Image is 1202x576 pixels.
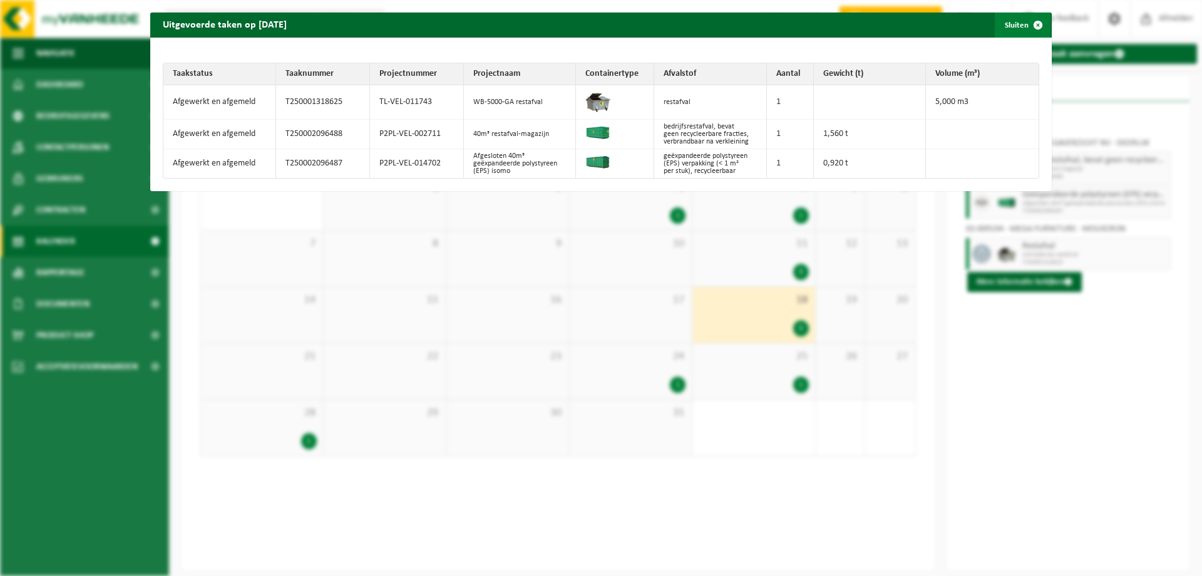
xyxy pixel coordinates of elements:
img: WB-5000-GAL-GY-01 [585,88,610,113]
td: 1 [767,120,814,149]
td: P2PL-VEL-002711 [370,120,464,149]
td: T250002096487 [276,149,370,178]
td: bedrijfsrestafval, bevat geen recycleerbare fracties, verbrandbaar na verkleining [654,120,767,149]
td: P2PL-VEL-014702 [370,149,464,178]
th: Containertype [576,63,654,85]
td: Afgewerkt en afgemeld [163,85,276,120]
th: Taakstatus [163,63,276,85]
td: Afgewerkt en afgemeld [163,120,276,149]
th: Afvalstof [654,63,767,85]
th: Volume (m³) [926,63,1039,85]
th: Aantal [767,63,814,85]
td: 1 [767,85,814,120]
td: restafval [654,85,767,120]
h2: Uitgevoerde taken op [DATE] [150,13,299,36]
td: 0,920 t [814,149,927,178]
th: Taaknummer [276,63,370,85]
td: 1,560 t [814,120,927,149]
td: TL-VEL-011743 [370,85,464,120]
td: 1 [767,149,814,178]
th: Projectnummer [370,63,464,85]
th: Projectnaam [464,63,577,85]
td: WB-5000-GA restafval [464,85,577,120]
td: T250002096488 [276,120,370,149]
td: geëxpandeerde polystyreen (EPS) verpakking (< 1 m² per stuk), recycleerbaar [654,149,767,178]
td: 40m³ restafval-magazijn [464,120,577,149]
img: HK-XA-40-GN-00 [585,156,610,169]
button: Sluiten [995,13,1050,38]
td: Afgesloten 40m³ geëxpandeerde polystyreen (EPS) isomo [464,149,577,178]
td: 5,000 m3 [926,85,1039,120]
td: Afgewerkt en afgemeld [163,149,276,178]
td: T250001318625 [276,85,370,120]
img: HK-XC-40-GN-00 [585,127,610,139]
th: Gewicht (t) [814,63,927,85]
